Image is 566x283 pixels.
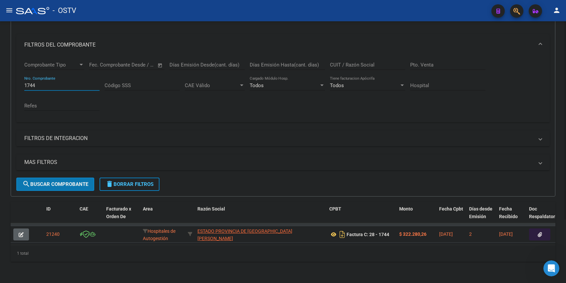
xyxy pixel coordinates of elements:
[24,159,534,166] mat-panel-title: MAS FILTROS
[330,82,344,88] span: Todos
[469,231,472,237] span: 2
[195,202,327,231] datatable-header-cell: Razón Social
[327,202,397,231] datatable-header-cell: CPBT
[104,202,140,231] datatable-header-cell: Facturado x Orden De
[496,202,526,231] datatable-header-cell: Fecha Recibido
[22,181,88,187] span: Buscar Comprobante
[399,206,413,212] span: Monto
[529,206,559,219] span: Doc Respaldatoria
[46,231,60,237] span: 21240
[338,229,347,240] i: Descargar documento
[499,206,518,219] span: Fecha Recibido
[250,82,264,88] span: Todos
[399,231,426,237] strong: $ 322.280,26
[469,206,492,219] span: Días desde Emisión
[44,202,77,231] datatable-header-cell: ID
[347,232,389,237] strong: Factura C: 28 - 1744
[122,62,154,68] input: Fecha fin
[53,3,76,18] span: - OSTV
[140,202,185,231] datatable-header-cell: Area
[16,154,550,170] mat-expansion-panel-header: MAS FILTROS
[397,202,436,231] datatable-header-cell: Monto
[77,202,104,231] datatable-header-cell: CAE
[143,206,153,212] span: Area
[439,231,453,237] span: [DATE]
[143,228,175,241] span: Hospitales de Autogestión
[16,178,94,191] button: Buscar Comprobante
[197,206,225,212] span: Razón Social
[89,62,116,68] input: Fecha inicio
[16,34,550,56] mat-expansion-panel-header: FILTROS DEL COMPROBANTE
[185,82,239,88] span: CAE Válido
[329,206,341,212] span: CPBT
[24,62,78,68] span: Comprobante Tipo
[156,62,164,69] button: Open calendar
[466,202,496,231] datatable-header-cell: Días desde Emisión
[46,206,51,212] span: ID
[16,130,550,146] mat-expansion-panel-header: FILTROS DE INTEGRACION
[106,180,114,188] mat-icon: delete
[543,260,559,276] iframe: Intercom live chat
[100,178,159,191] button: Borrar Filtros
[197,227,324,241] div: 30673377544
[439,206,463,212] span: Fecha Cpbt
[106,206,131,219] span: Facturado x Orden De
[24,41,534,49] mat-panel-title: FILTROS DEL COMPROBANTE
[106,181,153,187] span: Borrar Filtros
[11,245,555,262] div: 1 total
[16,56,550,122] div: FILTROS DEL COMPROBANTE
[80,206,88,212] span: CAE
[5,6,13,14] mat-icon: menu
[499,231,513,237] span: [DATE]
[553,6,561,14] mat-icon: person
[436,202,466,231] datatable-header-cell: Fecha Cpbt
[197,228,292,241] span: ESTADO PROVINCIA DE [GEOGRAPHIC_DATA][PERSON_NAME]
[24,135,534,142] mat-panel-title: FILTROS DE INTEGRACION
[22,180,30,188] mat-icon: search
